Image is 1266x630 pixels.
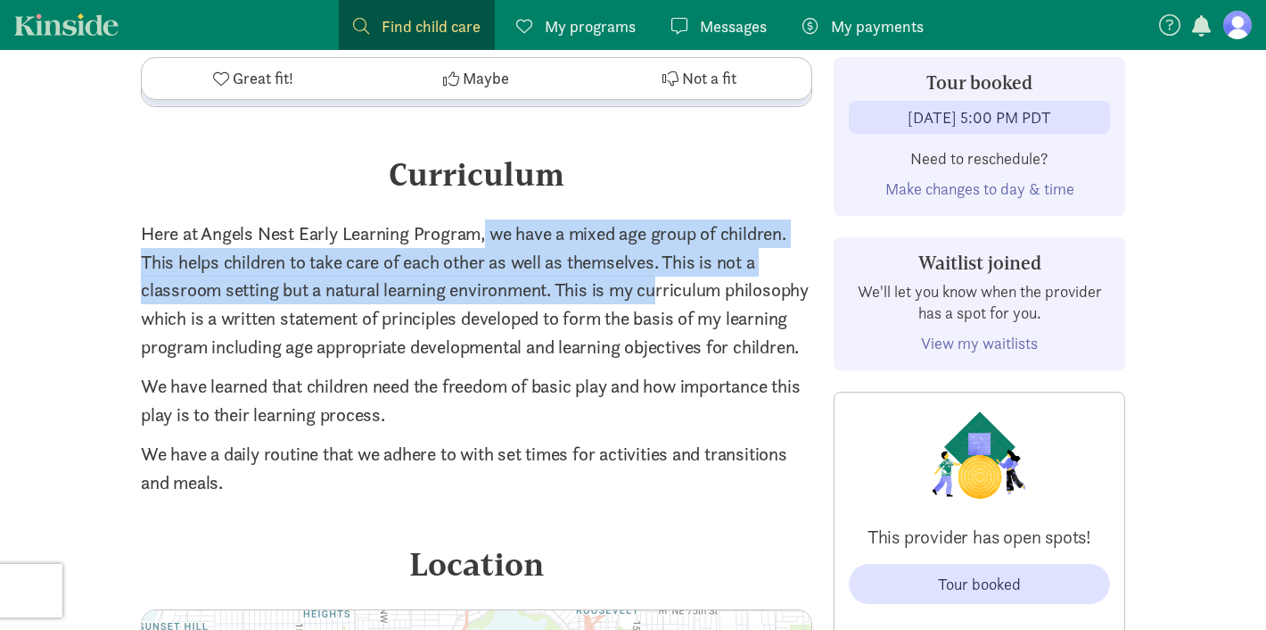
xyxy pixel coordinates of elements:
button: Not a fit [588,58,811,99]
span: My programs [545,14,636,38]
div: [DATE] 5:00 PM PDT [908,105,1051,129]
a: View my waitlists [921,333,1038,353]
span: Find child care [382,14,481,38]
span: My payments [831,14,924,38]
span: Great fit! [233,67,293,91]
h3: Tour booked [849,72,1110,94]
p: Need to reschedule? [849,148,1110,170]
h3: Waitlist joined [849,253,1110,274]
a: Kinside [14,13,119,36]
p: Here at Angels Nest Early Learning Program, we have a mixed age group of children. This helps chi... [141,220,812,362]
img: Provider logo [927,407,1031,503]
span: Messages [700,14,767,38]
p: We have learned that children need the freedom of basic play and how importance this play is to t... [141,372,812,429]
button: Great fit! [142,58,365,99]
a: Make changes to day & time [885,178,1074,199]
p: We'll let you know when the provider has a spot for you. [849,281,1110,324]
div: Location [141,540,812,588]
div: Curriculum [141,150,812,198]
p: This provider has open spots! [849,525,1110,550]
div: Tour booked [938,572,1021,596]
span: Not a fit [682,67,736,91]
p: We have a daily routine that we adhere to with set times for activities and transitions and meals. [141,440,812,497]
button: Maybe [365,58,588,99]
span: Maybe [463,67,509,91]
